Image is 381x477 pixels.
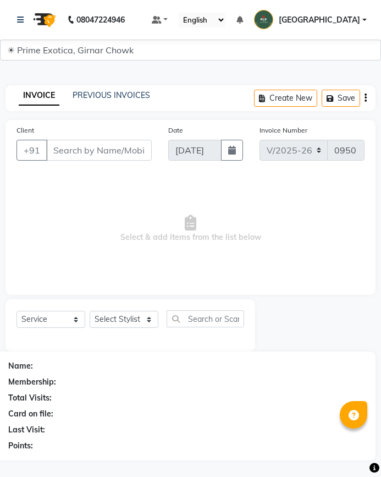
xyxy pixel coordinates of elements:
[8,440,33,452] div: Points:
[46,140,152,161] input: Search by Name/Mobile/Email/Code
[322,90,360,107] button: Save
[73,90,150,100] a: PREVIOUS INVOICES
[8,376,56,388] div: Membership:
[76,4,125,35] b: 08047224946
[254,90,317,107] button: Create New
[16,125,34,135] label: Client
[259,125,307,135] label: Invoice Number
[168,125,183,135] label: Date
[8,392,52,404] div: Total Visits:
[279,14,360,26] span: [GEOGRAPHIC_DATA]
[254,10,273,29] img: Chandrapur
[19,86,59,106] a: INVOICE
[28,4,59,35] img: logo
[16,174,365,284] span: Select & add items from the list below
[8,408,53,420] div: Card on file:
[167,310,244,327] input: Search or Scan
[8,424,45,436] div: Last Visit:
[16,140,47,161] button: +91
[8,360,33,372] div: Name:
